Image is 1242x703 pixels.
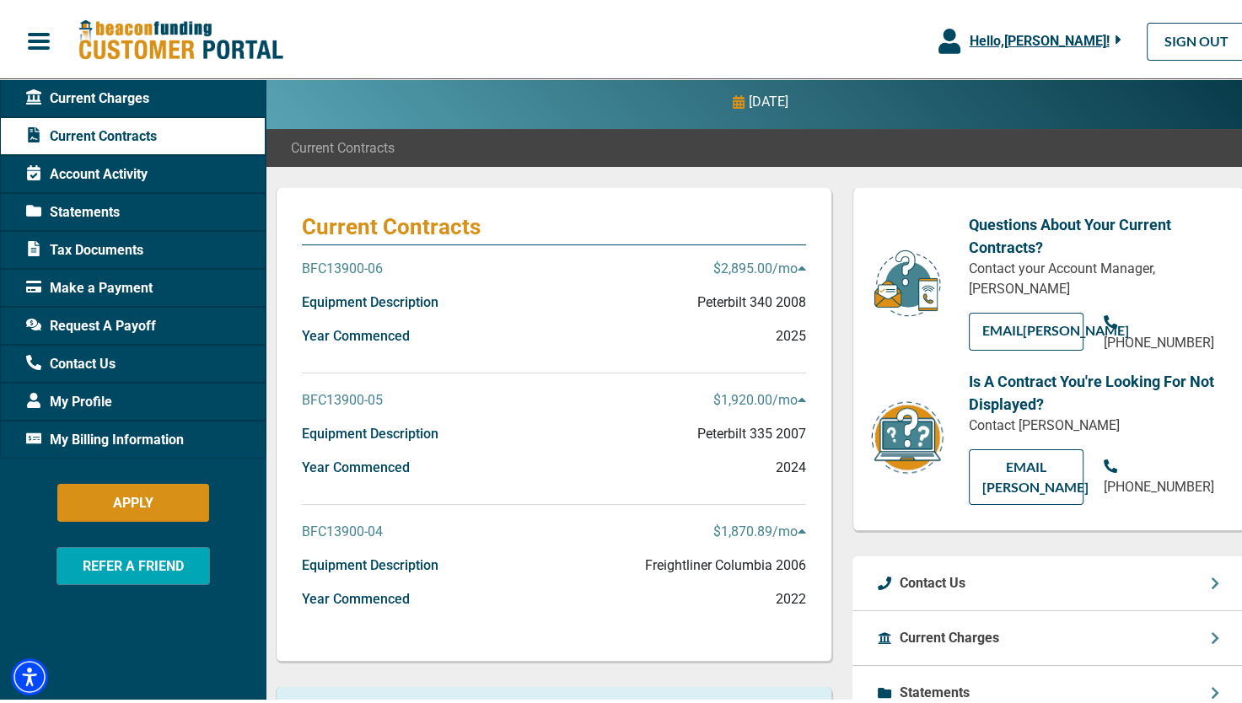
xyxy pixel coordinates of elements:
[57,480,209,518] button: APPLY
[26,199,120,219] span: Statements
[78,16,283,59] img: Beacon Funding Customer Portal Logo
[302,586,410,606] p: Year Commenced
[969,446,1083,502] a: EMAIL [PERSON_NAME]
[969,30,1109,46] span: Hello, [PERSON_NAME] !
[26,389,112,409] span: My Profile
[302,255,383,276] p: BFC13900-06
[869,396,945,473] img: contract-icon.png
[869,245,945,315] img: customer-service.png
[26,275,153,295] span: Make a Payment
[1104,453,1218,494] a: [PHONE_NUMBER]
[302,421,438,441] p: Equipment Description
[776,323,806,343] p: 2025
[26,123,157,143] span: Current Contracts
[302,210,806,237] p: Current Contracts
[713,255,806,276] p: $2,895.00 /mo
[26,161,148,181] span: Account Activity
[1104,309,1218,350] a: [PHONE_NUMBER]
[302,552,438,572] p: Equipment Description
[26,237,143,257] span: Tax Documents
[302,387,383,407] p: BFC13900-05
[302,454,410,475] p: Year Commenced
[645,552,806,572] p: Freightliner Columbia 2006
[776,454,806,475] p: 2024
[302,518,383,539] p: BFC13900-04
[713,387,806,407] p: $1,920.00 /mo
[900,625,999,645] p: Current Charges
[900,679,970,700] p: Statements
[900,570,965,590] p: Contact Us
[26,85,149,105] span: Current Charges
[11,655,48,692] div: Accessibility Menu
[969,412,1218,432] p: Contact [PERSON_NAME]
[697,289,806,309] p: Peterbilt 340 2008
[26,427,184,447] span: My Billing Information
[697,421,806,441] p: Peterbilt 335 2007
[969,367,1218,412] p: Is A Contract You're Looking For Not Displayed?
[1104,475,1214,491] span: [PHONE_NUMBER]
[776,586,806,606] p: 2022
[969,255,1218,296] p: Contact your Account Manager, [PERSON_NAME]
[302,289,438,309] p: Equipment Description
[26,313,156,333] span: Request A Payoff
[749,89,788,109] p: [DATE]
[1104,331,1214,347] span: [PHONE_NUMBER]
[302,323,410,343] p: Year Commenced
[969,210,1218,255] p: Questions About Your Current Contracts?
[969,309,1083,347] a: EMAIL[PERSON_NAME]
[56,544,210,582] button: REFER A FRIEND
[26,351,116,371] span: Contact Us
[713,518,806,539] p: $1,870.89 /mo
[291,135,395,155] span: Current Contracts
